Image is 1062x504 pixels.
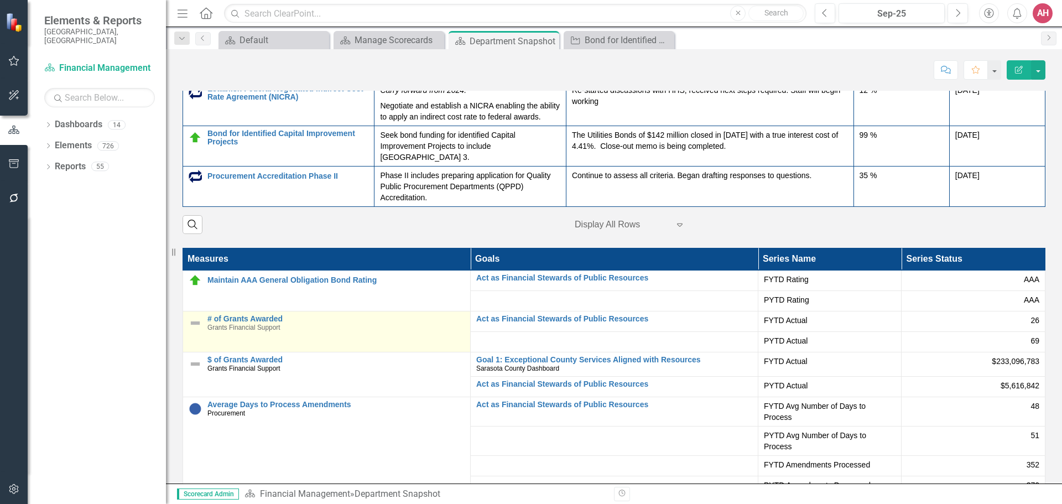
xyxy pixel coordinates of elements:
a: Financial Management [44,62,155,75]
td: Double-Click to Edit Right Click for Context Menu [183,352,471,397]
input: Search ClearPoint... [224,4,806,23]
td: Double-Click to Edit [853,166,949,206]
td: Double-Click to Edit [853,126,949,166]
span: AAA [1024,274,1039,285]
a: Elements [55,139,92,152]
span: Grants Financial Support [207,365,280,372]
td: Double-Click to Edit Right Click for Context Menu [183,166,374,206]
span: PYTD Actual [764,335,896,346]
td: Double-Click to Edit [949,166,1045,206]
div: Department Snapshot [355,489,440,499]
span: 51 [1030,430,1039,441]
button: Sep-25 [839,3,945,23]
button: AH [1033,3,1053,23]
a: $ of Grants Awarded [207,356,465,364]
td: Double-Click to Edit [566,126,853,166]
span: Sarasota County Dashboard [476,365,559,372]
img: On Target [189,274,202,287]
a: # of Grants Awarded [207,315,465,323]
input: Search Below... [44,88,155,107]
span: [DATE] [955,171,980,180]
td: Double-Click to Edit [853,81,949,126]
p: The Utilities Bonds of $142 million closed in [DATE] with a true interest cost of 4.41%. Close-ou... [572,129,848,152]
div: Bond for Identified Capital Improvement Projects [585,33,671,47]
span: FYTD Actual [764,315,896,326]
span: PYTD Actual [764,380,896,391]
td: Double-Click to Edit Right Click for Context Menu [183,81,374,126]
a: Reports [55,160,86,173]
span: Elements & Reports [44,14,155,27]
a: Establish Federal Negotiated Indirect Cost Rate Agreement (NICRA) [207,85,368,102]
span: AAA [1024,294,1039,305]
a: Goal 1: Exceptional County Services Aligned with Resources [476,356,752,364]
td: Double-Click to Edit Right Click for Context Menu [183,126,374,166]
td: Double-Click to Edit Right Click for Context Menu [471,311,758,331]
td: Double-Click to Edit Right Click for Context Menu [471,352,758,376]
div: Sep-25 [842,7,941,20]
span: 352 [1027,459,1039,470]
img: On Target [189,131,202,144]
div: 35 % [860,170,944,181]
div: 14 [108,120,126,129]
span: [DATE] [955,86,980,95]
span: Grants Financial Support [207,324,280,331]
td: Double-Click to Edit [566,81,853,126]
td: Double-Click to Edit Right Click for Context Menu [183,270,471,311]
span: 69 [1030,335,1039,346]
img: Not Defined [189,357,202,371]
span: Search [764,8,788,17]
span: $233,096,783 [992,356,1039,367]
a: Dashboards [55,118,102,131]
div: Manage Scorecards [355,33,441,47]
a: Act as Financial Stewards of Public Resources [476,274,752,282]
a: Bond for Identified Capital Improvement Projects [566,33,671,47]
span: PYTD Rating [764,294,896,305]
td: Double-Click to Edit Right Click for Context Menu [183,397,471,496]
span: [DATE] [955,131,980,139]
img: Not Defined [189,316,202,330]
td: Double-Click to Edit [758,270,902,290]
td: Double-Click to Edit [902,270,1045,290]
td: Double-Click to Edit [949,126,1045,166]
span: 26 [1030,315,1039,326]
a: Manage Scorecards [336,33,441,47]
a: Act as Financial Stewards of Public Resources [476,401,752,409]
td: Double-Click to Edit [758,290,902,311]
div: 99 % [860,129,944,141]
div: 55 [91,162,109,172]
td: Double-Click to Edit [374,166,566,206]
span: 48 [1030,401,1039,412]
div: » [244,488,606,501]
p: Continue to assess all criteria. Began drafting responses to questions. [572,170,848,181]
a: Default [221,33,326,47]
span: PYTD Avg Number of Days to Process [764,430,896,452]
div: Default [240,33,326,47]
td: Double-Click to Edit Right Click for Context Menu [183,311,471,352]
span: FYTD Actual [764,356,896,367]
span: FYTD Rating [764,274,896,285]
a: Average Days to Process Amendments [207,401,465,409]
td: Double-Click to Edit Right Click for Context Menu [471,270,758,290]
a: Financial Management [260,489,350,499]
p: Re-started discussions with HHS, received next steps required. Staff will begin working [572,85,848,107]
div: Department Snapshot [470,34,556,48]
span: FYTD Amendments Processed [764,459,896,470]
a: Maintain AAA General Obligation Bond Rating [207,276,465,284]
td: Double-Click to Edit Right Click for Context Menu [471,376,758,397]
span: $5,616,842 [1001,380,1039,391]
img: ClearPoint Strategy [6,13,25,32]
td: Double-Click to Edit [374,81,566,126]
p: Phase II includes preparing application for Quality Public Procurement Departments (QPPD) Accredi... [380,170,560,203]
span: 370 [1027,480,1039,491]
a: Bond for Identified Capital Improvement Projects [207,129,368,147]
span: Scorecard Admin [177,489,239,500]
p: Seek bond funding for identified Capital Improvement Projects to include [GEOGRAPHIC_DATA] 3. [380,129,560,163]
td: Double-Click to Edit [374,126,566,166]
img: No Target Set [189,402,202,415]
td: Double-Click to Edit [566,166,853,206]
a: Act as Financial Stewards of Public Resources [476,315,752,323]
td: Double-Click to Edit Right Click for Context Menu [471,397,758,426]
td: Double-Click to Edit [902,290,1045,311]
span: PYTD Amendments Processed [764,480,896,491]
